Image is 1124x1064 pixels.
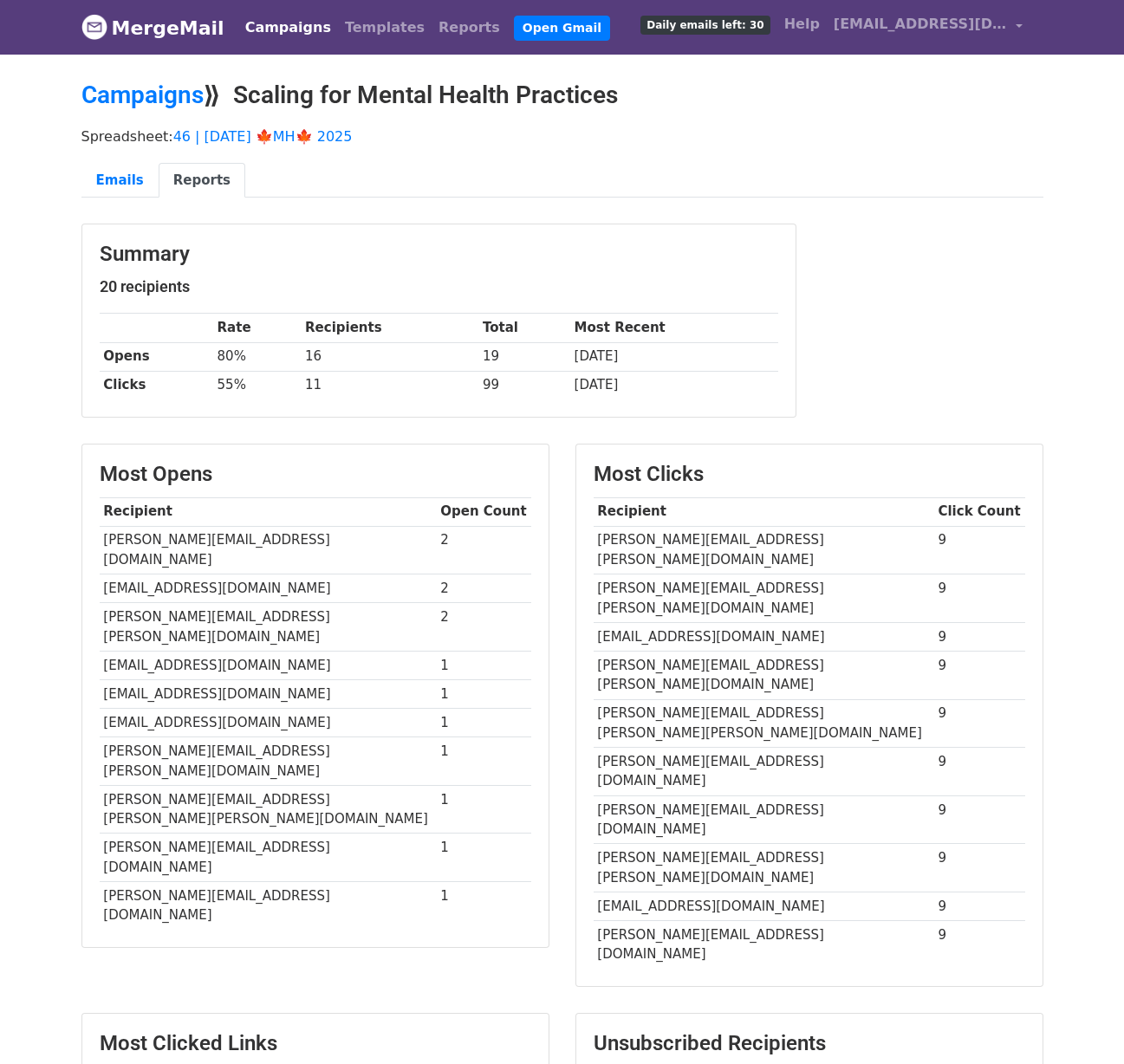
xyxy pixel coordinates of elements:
td: [DATE] [570,371,778,399]
td: [EMAIL_ADDRESS][DOMAIN_NAME] [594,622,934,651]
td: [PERSON_NAME][EMAIL_ADDRESS][DOMAIN_NAME] [594,748,934,796]
a: Help [777,7,827,42]
td: 1 [437,737,531,786]
td: 9 [934,699,1025,748]
td: [PERSON_NAME][EMAIL_ADDRESS][DOMAIN_NAME] [594,921,934,969]
td: 19 [478,342,570,371]
th: Recipients [301,314,478,342]
td: [PERSON_NAME][EMAIL_ADDRESS][DOMAIN_NAME] [100,834,437,882]
td: [DATE] [570,342,778,371]
td: 9 [934,844,1025,892]
td: 99 [478,371,570,399]
td: 2 [437,574,531,603]
td: [EMAIL_ADDRESS][DOMAIN_NAME] [100,651,437,679]
td: [PERSON_NAME][EMAIL_ADDRESS][PERSON_NAME][DOMAIN_NAME] [594,574,934,623]
span: Daily emails left: 30 [640,16,770,35]
td: [PERSON_NAME][EMAIL_ADDRESS][PERSON_NAME][DOMAIN_NAME] [594,526,934,574]
td: 9 [934,651,1025,699]
a: Open Gmail [514,16,610,41]
td: [EMAIL_ADDRESS][DOMAIN_NAME] [594,892,934,920]
th: Total [478,314,570,342]
td: [PERSON_NAME][EMAIL_ADDRESS][PERSON_NAME][PERSON_NAME][DOMAIN_NAME] [100,785,437,834]
td: 9 [934,795,1025,844]
td: [EMAIL_ADDRESS][DOMAIN_NAME] [100,574,437,603]
th: Clicks [100,371,213,399]
h5: 20 recipients [100,277,778,296]
a: Campaigns [238,10,338,45]
a: [EMAIL_ADDRESS][DOMAIN_NAME] [827,7,1030,48]
td: 9 [934,892,1025,920]
td: 1 [437,651,531,679]
td: [PERSON_NAME][EMAIL_ADDRESS][PERSON_NAME][DOMAIN_NAME] [100,603,437,652]
h3: Summary [100,242,778,267]
a: Campaigns [81,81,204,109]
th: Recipient [100,497,437,526]
td: 1 [437,785,531,834]
td: [PERSON_NAME][EMAIL_ADDRESS][PERSON_NAME][DOMAIN_NAME] [594,651,934,699]
a: Daily emails left: 30 [633,7,776,42]
td: 1 [437,834,531,882]
td: 1 [437,882,531,930]
a: Templates [338,10,432,45]
h3: Most Clicked Links [100,1031,531,1056]
td: 11 [301,371,478,399]
a: 46 | [DATE] 🍁MH🍁 2025 [173,128,353,145]
td: 2 [437,526,531,574]
a: Reports [159,163,245,198]
iframe: Chat Widget [1037,981,1124,1064]
th: Rate [213,314,302,342]
th: Click Count [934,497,1025,526]
p: Spreadsheet: [81,127,1043,146]
td: 1 [437,709,531,737]
td: 2 [437,603,531,652]
th: Open Count [437,497,531,526]
td: 9 [934,574,1025,623]
th: Recipient [594,497,934,526]
td: 1 [437,680,531,709]
a: MergeMail [81,10,224,46]
td: [PERSON_NAME][EMAIL_ADDRESS][DOMAIN_NAME] [594,795,934,844]
td: 9 [934,526,1025,574]
td: 80% [213,342,302,371]
td: [PERSON_NAME][EMAIL_ADDRESS][DOMAIN_NAME] [100,882,437,930]
a: Emails [81,163,159,198]
span: [EMAIL_ADDRESS][DOMAIN_NAME] [834,14,1007,35]
td: 55% [213,371,302,399]
td: 9 [934,622,1025,651]
th: Opens [100,342,213,371]
h3: Most Clicks [594,462,1025,487]
h2: ⟫ Scaling for Mental Health Practices [81,81,1043,110]
img: MergeMail logo [81,14,107,40]
td: [EMAIL_ADDRESS][DOMAIN_NAME] [100,680,437,709]
h3: Unsubscribed Recipients [594,1031,1025,1056]
td: [PERSON_NAME][EMAIL_ADDRESS][DOMAIN_NAME] [100,526,437,574]
td: 16 [301,342,478,371]
th: Most Recent [570,314,778,342]
td: 9 [934,748,1025,796]
td: 9 [934,921,1025,969]
td: [PERSON_NAME][EMAIL_ADDRESS][PERSON_NAME][DOMAIN_NAME] [594,844,934,892]
td: [EMAIL_ADDRESS][DOMAIN_NAME] [100,709,437,737]
td: [PERSON_NAME][EMAIL_ADDRESS][PERSON_NAME][DOMAIN_NAME] [100,737,437,786]
td: [PERSON_NAME][EMAIL_ADDRESS][PERSON_NAME][PERSON_NAME][DOMAIN_NAME] [594,699,934,748]
h3: Most Opens [100,462,531,487]
a: Reports [432,10,507,45]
